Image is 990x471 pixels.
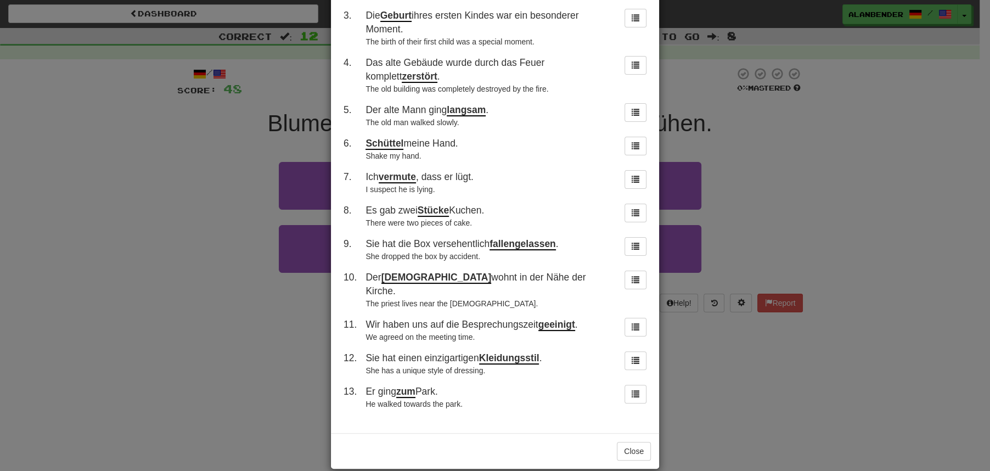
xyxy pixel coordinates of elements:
td: 9 . [339,233,361,266]
u: Geburt [380,10,412,22]
div: The old building was completely destroyed by the fire. [365,83,611,94]
span: Sie hat die Box versehentlich . [365,238,558,250]
span: Die ihres ersten Kindes war ein besonderer Moment. [365,10,578,35]
td: 8 . [339,199,361,233]
span: Der wohnt in der Nähe der Kirche. [365,272,586,296]
div: She has a unique style of dressing. [365,365,611,376]
div: The birth of their first child was a special moment. [365,36,611,47]
div: There were two pieces of cake. [365,217,611,228]
td: 7 . [339,166,361,199]
span: Er ging Park. [365,386,437,398]
td: 13 . [339,380,361,414]
div: The old man walked slowly. [365,117,611,128]
u: geeinigt [538,319,575,331]
div: I suspect he is lying. [365,184,611,195]
u: Schüttel [365,138,403,150]
div: We agreed on the meeting time. [365,332,611,343]
td: 3 . [339,4,361,52]
span: meine Hand. [365,138,458,150]
div: She dropped the box by accident. [365,251,611,262]
div: He walked towards the park. [365,399,611,410]
td: 4 . [339,52,361,99]
u: fallengelassen [490,238,556,250]
span: Ich , dass er lügt. [365,171,474,183]
div: The priest lives near the [DEMOGRAPHIC_DATA]. [365,298,611,309]
u: Kleidungsstil [479,352,539,365]
td: 12 . [339,347,361,380]
span: Das alte Gebäude wurde durch das Feuer komplett . [365,57,544,83]
u: [DEMOGRAPHIC_DATA] [381,272,492,284]
span: Wir haben uns auf die Besprechungszeit . [365,319,577,331]
span: Sie hat einen einzigartigen . [365,352,542,365]
u: zum [396,386,415,398]
u: vermute [379,171,416,183]
td: 10 . [339,266,361,313]
u: Stücke [418,205,449,217]
div: Shake my hand. [365,150,611,161]
td: 5 . [339,99,361,132]
span: Es gab zwei Kuchen. [365,205,484,217]
td: 6 . [339,132,361,166]
u: langsam [447,104,486,116]
td: 11 . [339,313,361,347]
u: zerstört [402,71,437,83]
span: Der alte Mann ging . [365,104,488,116]
button: Close [617,442,651,461]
